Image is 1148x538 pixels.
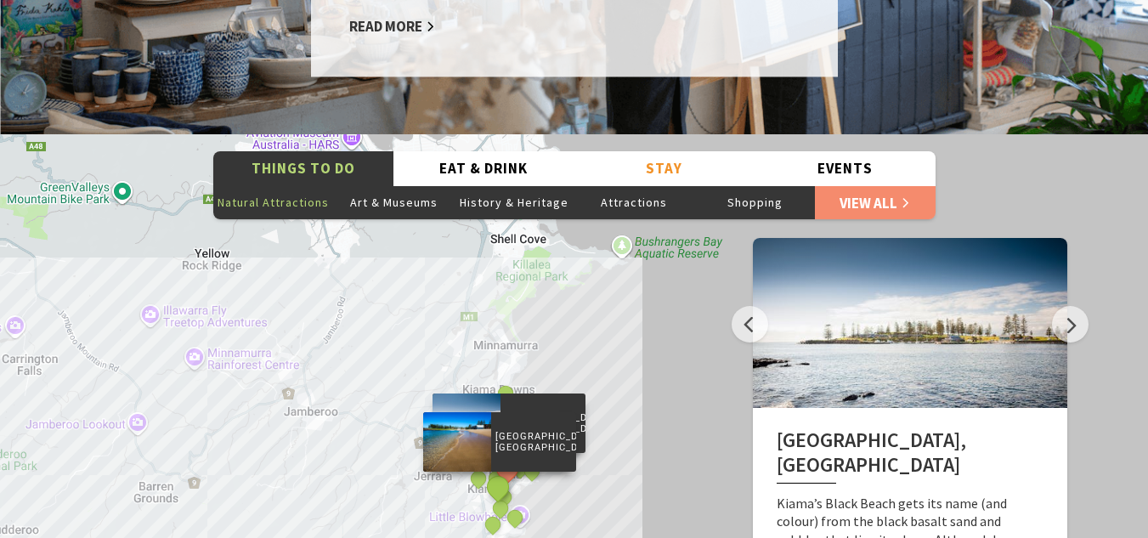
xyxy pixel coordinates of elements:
[491,428,576,456] p: [GEOGRAPHIC_DATA], [GEOGRAPHIC_DATA]
[694,185,815,219] button: Shopping
[213,185,334,219] button: Natural Attractions
[467,467,489,490] button: See detail about Kiama Coast Walk
[815,185,936,219] a: View All
[213,151,394,186] button: Things To Do
[482,472,513,503] button: See detail about Surf Beach, Kiama
[489,498,512,520] button: See detail about Bonaira Native Gardens, Kiama
[732,306,768,343] button: Previous
[333,185,454,219] button: Art & Museums
[500,410,585,437] p: [GEOGRAPHIC_DATA], [GEOGRAPHIC_DATA]
[349,17,435,37] a: Read More
[574,151,755,186] button: Stay
[393,151,574,186] button: Eat & Drink
[1052,306,1089,343] button: Next
[574,185,695,219] button: Attractions
[777,428,1043,484] h2: [GEOGRAPHIC_DATA], [GEOGRAPHIC_DATA]
[504,507,526,529] button: See detail about Little Blowhole, Kiama
[482,513,504,535] button: See detail about Easts Beach, Kiama
[454,185,574,219] button: History & Heritage
[755,151,936,186] button: Events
